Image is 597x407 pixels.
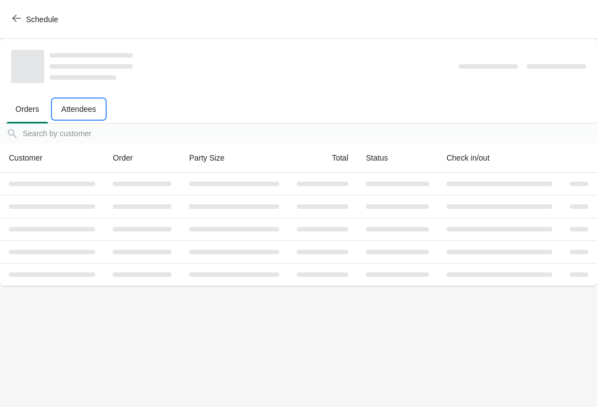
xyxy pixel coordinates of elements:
th: Party Size [180,143,288,173]
span: Orders [7,99,48,119]
th: Total [288,143,357,173]
input: Search by customer [22,123,597,143]
span: Attendees [53,99,105,119]
th: Status [357,143,438,173]
th: Order [104,143,180,173]
th: Check in/out [438,143,561,173]
span: Schedule [26,15,58,24]
button: Schedule [6,9,67,29]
